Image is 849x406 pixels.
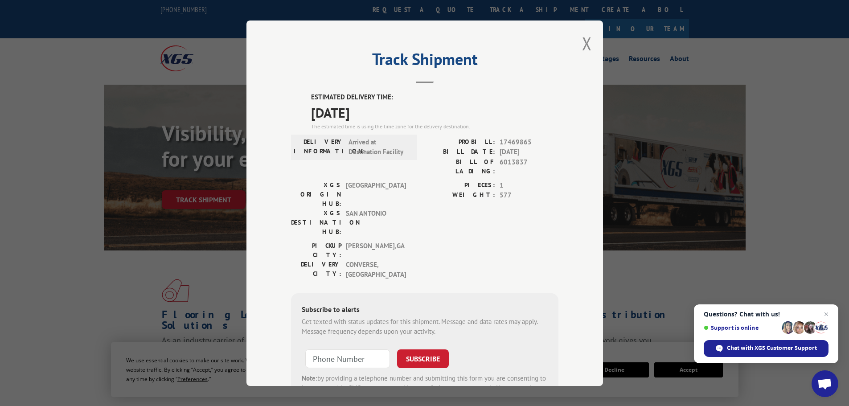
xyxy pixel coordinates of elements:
span: Chat with XGS Customer Support [727,344,817,352]
label: XGS ORIGIN HUB: [291,180,341,208]
span: CONVERSE , [GEOGRAPHIC_DATA] [346,259,406,279]
label: WEIGHT: [425,190,495,201]
label: PIECES: [425,180,495,190]
label: BILL OF LADING: [425,157,495,176]
strong: Note: [302,373,317,382]
button: Close modal [582,32,592,55]
span: [DATE] [311,102,558,122]
label: DELIVERY CITY: [291,259,341,279]
div: The estimated time is using the time zone for the delivery destination. [311,122,558,130]
span: Chat with XGS Customer Support [704,340,828,357]
label: PICKUP CITY: [291,241,341,259]
span: 17469865 [500,137,558,147]
span: SAN ANTONIO [346,208,406,236]
label: DELIVERY INFORMATION: [294,137,344,157]
span: 6013837 [500,157,558,176]
span: [PERSON_NAME] , GA [346,241,406,259]
label: BILL DATE: [425,147,495,157]
div: Get texted with status updates for this shipment. Message and data rates may apply. Message frequ... [302,316,548,336]
span: 577 [500,190,558,201]
label: XGS DESTINATION HUB: [291,208,341,236]
span: Arrived at Destination Facility [349,137,409,157]
span: Support is online [704,324,779,331]
label: PROBILL: [425,137,495,147]
span: 1 [500,180,558,190]
h2: Track Shipment [291,53,558,70]
span: [GEOGRAPHIC_DATA] [346,180,406,208]
label: ESTIMATED DELIVERY TIME: [311,92,558,103]
div: Subscribe to alerts [302,303,548,316]
a: Open chat [812,370,838,397]
span: [DATE] [500,147,558,157]
button: SUBSCRIBE [397,349,449,368]
div: by providing a telephone number and submitting this form you are consenting to be contacted by SM... [302,373,548,403]
input: Phone Number [305,349,390,368]
span: Questions? Chat with us! [704,311,828,318]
